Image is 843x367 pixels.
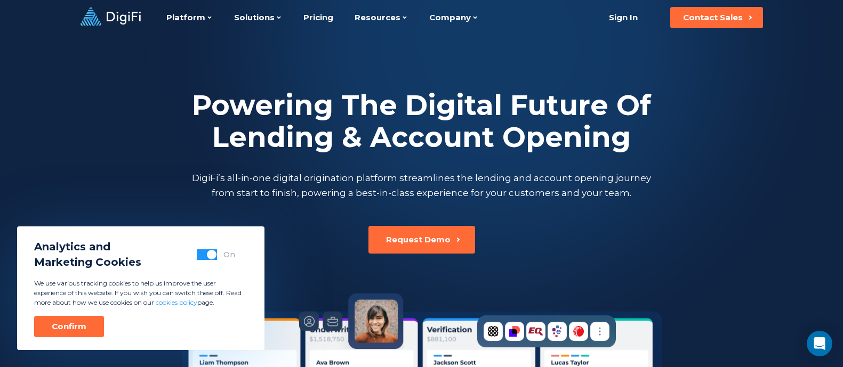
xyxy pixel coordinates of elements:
p: DigiFi’s all-in-one digital origination platform streamlines the lending and account opening jour... [190,170,654,200]
div: Contact Sales [683,12,743,23]
p: We use various tracking cookies to help us improve the user experience of this website. If you wi... [34,279,247,307]
div: Confirm [52,321,86,332]
div: Request Demo [386,234,451,245]
div: Open Intercom Messenger [807,331,832,356]
button: Confirm [34,316,104,337]
a: cookies policy [156,298,197,306]
button: Contact Sales [670,7,763,28]
div: On [223,249,235,260]
span: Analytics and [34,239,141,255]
h2: Powering The Digital Future Of Lending & Account Opening [190,89,654,153]
a: Sign In [596,7,651,28]
span: Marketing Cookies [34,255,141,270]
button: Request Demo [368,226,475,254]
